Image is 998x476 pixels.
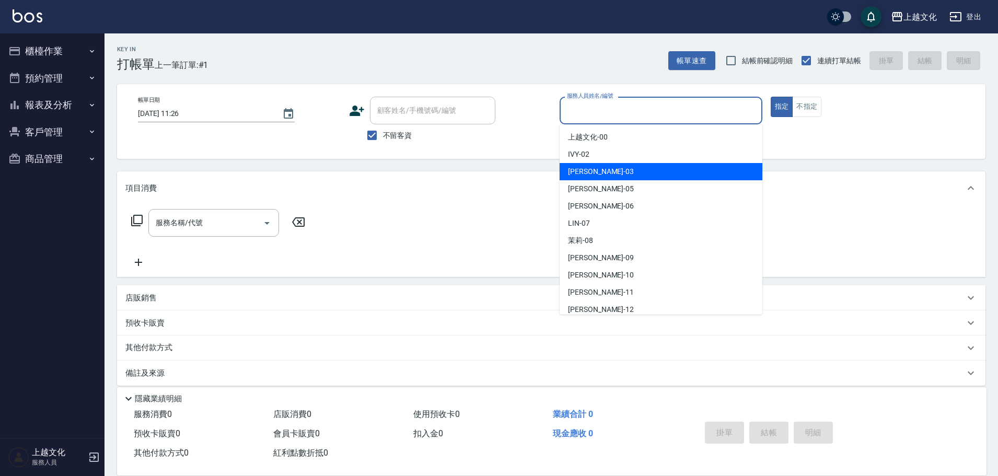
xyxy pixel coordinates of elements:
[4,91,100,119] button: 報表及分析
[32,458,85,467] p: 服務人員
[4,119,100,146] button: 客戶管理
[668,51,715,71] button: 帳單速查
[945,7,985,27] button: 登出
[568,132,608,143] span: 上越文化 -00
[568,201,634,212] span: [PERSON_NAME] -06
[155,59,208,72] span: 上一筆訂單:#1
[567,92,613,100] label: 服務人員姓名/編號
[553,428,593,438] span: 現金應收 0
[117,285,985,310] div: 店販銷售
[792,97,821,117] button: 不指定
[117,46,155,53] h2: Key In
[568,304,634,315] span: [PERSON_NAME] -12
[138,96,160,104] label: 帳單日期
[568,252,634,263] span: [PERSON_NAME] -09
[568,287,634,298] span: [PERSON_NAME] -11
[568,149,589,160] span: IVY -02
[32,447,85,458] h5: 上越文化
[117,361,985,386] div: 備註及來源
[413,409,460,419] span: 使用預收卡 0
[13,9,42,22] img: Logo
[125,183,157,194] p: 項目消費
[817,55,861,66] span: 連續打單結帳
[134,409,172,419] span: 服務消費 0
[125,293,157,304] p: 店販銷售
[138,105,272,122] input: YYYY/MM/DD hh:mm
[568,166,634,177] span: [PERSON_NAME] -03
[771,97,793,117] button: 指定
[135,393,182,404] p: 隱藏業績明細
[383,130,412,141] span: 不留客資
[903,10,937,24] div: 上越文化
[413,428,443,438] span: 扣入金 0
[125,318,165,329] p: 預收卡販賣
[861,6,881,27] button: save
[134,428,180,438] span: 預收卡販賣 0
[125,342,178,354] p: 其他付款方式
[125,368,165,379] p: 備註及來源
[117,57,155,72] h3: 打帳單
[568,235,593,246] span: 茉莉 -08
[117,310,985,335] div: 預收卡販賣
[887,6,941,28] button: 上越文化
[8,447,29,468] img: Person
[117,171,985,205] div: 項目消費
[117,335,985,361] div: 其他付款方式
[553,409,593,419] span: 業績合計 0
[4,38,100,65] button: 櫃檯作業
[273,409,311,419] span: 店販消費 0
[259,215,275,231] button: Open
[4,65,100,92] button: 預約管理
[276,101,301,126] button: Choose date, selected date is 2025-10-09
[742,55,793,66] span: 結帳前確認明細
[568,183,634,194] span: [PERSON_NAME] -05
[273,448,328,458] span: 紅利點數折抵 0
[568,218,590,229] span: LIN -07
[273,428,320,438] span: 會員卡販賣 0
[134,448,189,458] span: 其他付款方式 0
[4,145,100,172] button: 商品管理
[568,270,634,281] span: [PERSON_NAME] -10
